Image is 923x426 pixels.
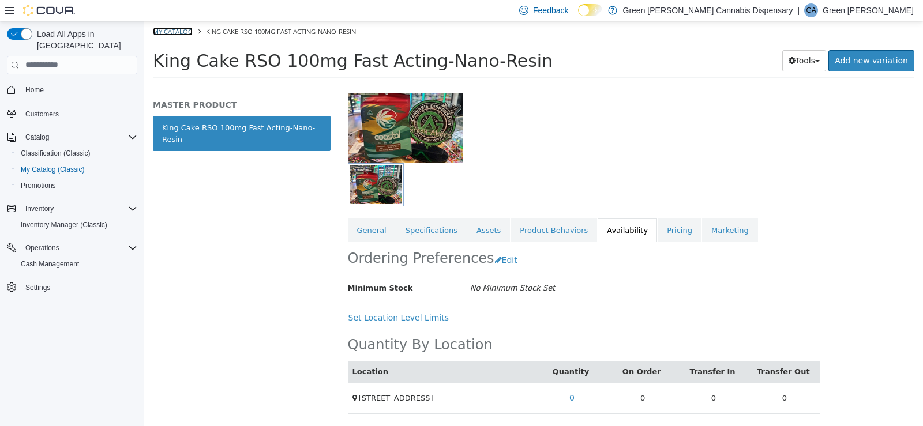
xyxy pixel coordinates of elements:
a: General [204,197,252,221]
button: Inventory Manager (Classic) [12,217,142,233]
a: Quantity [408,346,448,355]
td: 0 [605,361,676,392]
span: Customers [21,106,137,120]
td: 0 [534,361,605,392]
button: Catalog [2,129,142,145]
span: Feedback [533,5,568,16]
h2: Quantity By Location [204,315,348,333]
a: Transfer In [545,346,593,355]
span: Cash Management [21,259,79,269]
button: Catalog [21,130,54,144]
a: Transfer Out [613,346,667,355]
button: Tools [638,29,682,50]
p: | [797,3,800,17]
span: My Catalog (Classic) [21,165,85,174]
button: Settings [2,279,142,296]
button: Operations [2,240,142,256]
span: Operations [25,243,59,252]
a: Inventory Manager (Classic) [16,218,112,232]
span: Dark Mode [578,16,579,17]
span: My Catalog (Classic) [16,163,137,176]
a: Home [21,83,48,97]
a: Marketing [558,197,614,221]
a: Product Behaviors [366,197,453,221]
td: 0 [463,361,534,392]
button: Inventory [21,202,58,216]
span: Home [25,85,44,95]
button: Inventory [2,201,142,217]
span: Load All Apps in [GEOGRAPHIC_DATA] [32,28,137,51]
button: Set Location Level Limits [204,286,312,307]
span: Promotions [16,179,137,193]
span: Minimum Stock [204,262,269,271]
span: Classification (Classic) [21,149,91,158]
span: Customers [25,110,59,119]
p: Green [PERSON_NAME] Cannabis Dispensary [623,3,793,17]
a: Promotions [16,179,61,193]
a: On Order [478,346,519,355]
a: Settings [21,281,55,295]
div: Green Akers [804,3,818,17]
span: Settings [25,283,50,292]
span: [STREET_ADDRESS] [215,372,289,381]
a: My Catalog (Classic) [16,163,89,176]
h5: MASTER PRODUCT [9,78,186,89]
span: Inventory [25,204,54,213]
h2: Ordering Preferences [204,228,350,246]
button: Home [2,81,142,98]
span: Catalog [21,130,137,144]
button: Cash Management [12,256,142,272]
span: Classification (Classic) [16,146,137,160]
span: Inventory Manager (Classic) [16,218,137,232]
a: Availability [453,197,513,221]
a: Classification (Classic) [16,146,95,160]
a: Add new variation [684,29,770,50]
button: Classification (Classic) [12,145,142,161]
p: Green [PERSON_NAME] [823,3,914,17]
span: GA [806,3,816,17]
a: Assets [323,197,366,221]
span: Operations [21,241,137,255]
button: Location [208,345,246,356]
i: No Minimum Stock Set [326,262,411,271]
span: Inventory Manager (Classic) [21,220,107,229]
span: Inventory [21,202,137,216]
nav: Complex example [7,77,137,326]
a: Customers [21,107,63,121]
button: My Catalog (Classic) [12,161,142,178]
img: Cova [23,5,75,16]
span: Cash Management [16,257,137,271]
input: Dark Mode [578,4,602,16]
span: Catalog [25,133,49,142]
img: 150 [204,55,319,142]
a: Cash Management [16,257,84,271]
button: Operations [21,241,64,255]
span: King Cake RSO 100mg Fast Acting-Nano-Resin [62,6,212,14]
span: Promotions [21,181,56,190]
a: 0 [419,366,437,387]
span: King Cake RSO 100mg Fast Acting-Nano-Resin [9,29,408,50]
a: King Cake RSO 100mg Fast Acting-Nano-Resin [9,95,186,130]
button: Promotions [12,178,142,194]
a: Pricing [513,197,557,221]
a: My Catalog [9,6,48,14]
span: Home [21,82,137,97]
button: Customers [2,105,142,122]
a: Specifications [252,197,322,221]
span: Settings [21,280,137,295]
button: Edit [350,228,380,250]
